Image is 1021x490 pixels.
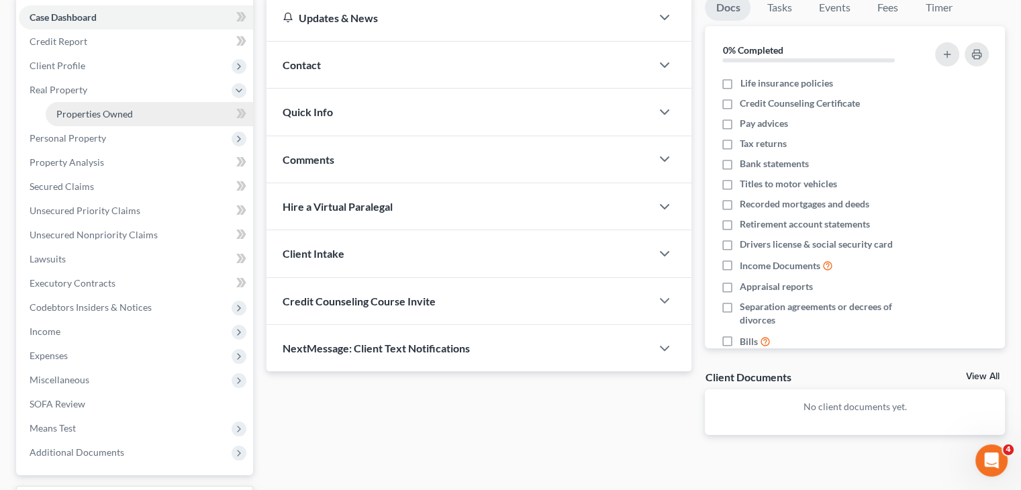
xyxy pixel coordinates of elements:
span: Contact [283,58,321,71]
span: Life insurance policies [740,77,832,90]
a: View All [966,372,1000,381]
span: Unsecured Priority Claims [30,205,140,216]
a: Credit Report [19,30,253,54]
span: Lawsuits [30,253,66,264]
span: Recorded mortgages and deeds [740,197,869,211]
span: Expenses [30,350,68,361]
span: Appraisal reports [740,280,813,293]
span: Executory Contracts [30,277,115,289]
span: Income [30,326,60,337]
span: Comments [283,153,334,166]
span: NextMessage: Client Text Notifications [283,342,470,354]
span: 4 [1003,444,1014,455]
a: Unsecured Nonpriority Claims [19,223,253,247]
span: SOFA Review [30,398,85,409]
span: Additional Documents [30,446,124,458]
span: Quick Info [283,105,333,118]
span: Bank statements [740,157,809,170]
a: Executory Contracts [19,271,253,295]
span: Client Profile [30,60,85,71]
span: Drivers license & social security card [740,238,893,251]
span: Credit Counseling Course Invite [283,295,436,307]
span: Income Documents [740,259,820,273]
span: Titles to motor vehicles [740,177,837,191]
a: Case Dashboard [19,5,253,30]
p: No client documents yet. [716,400,994,413]
span: Separation agreements or decrees of divorces [740,300,918,327]
div: Client Documents [705,370,791,384]
a: Property Analysis [19,150,253,175]
a: Properties Owned [46,102,253,126]
span: Personal Property [30,132,106,144]
span: Hire a Virtual Paralegal [283,200,393,213]
span: Retirement account statements [740,217,870,231]
span: Bills [740,335,758,348]
span: Properties Owned [56,108,133,119]
span: Credit Counseling Certificate [740,97,860,110]
span: Unsecured Nonpriority Claims [30,229,158,240]
span: Tax returns [740,137,787,150]
strong: 0% Completed [722,44,783,56]
span: Credit Report [30,36,87,47]
a: Unsecured Priority Claims [19,199,253,223]
span: Pay advices [740,117,788,130]
a: Lawsuits [19,247,253,271]
span: Property Analysis [30,156,104,168]
iframe: Intercom live chat [975,444,1008,477]
span: Client Intake [283,247,344,260]
span: Secured Claims [30,181,94,192]
span: Case Dashboard [30,11,97,23]
a: Secured Claims [19,175,253,199]
span: Means Test [30,422,76,434]
span: Codebtors Insiders & Notices [30,301,152,313]
a: SOFA Review [19,392,253,416]
span: Real Property [30,84,87,95]
div: Updates & News [283,11,635,25]
span: Miscellaneous [30,374,89,385]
